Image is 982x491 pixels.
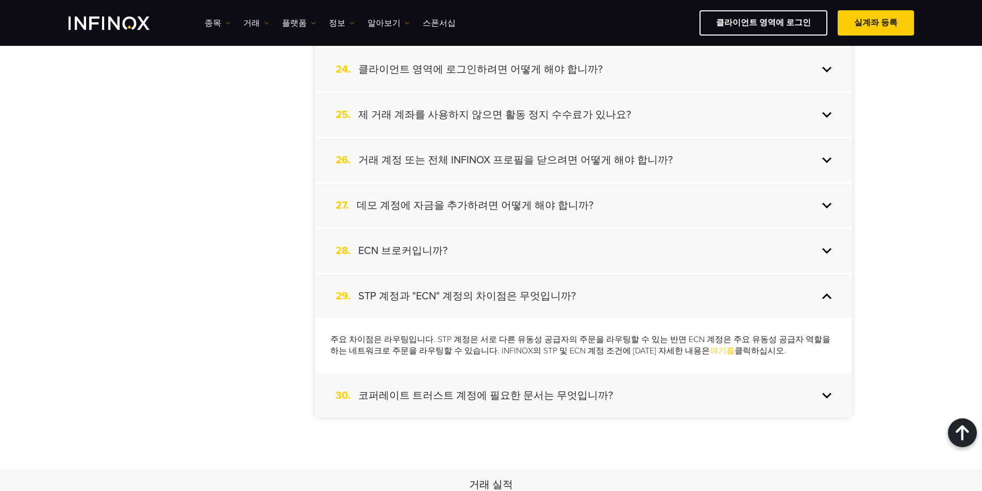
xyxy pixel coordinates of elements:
[358,389,613,402] h4: 코퍼레이트 트러스트 계정에 필요한 문서는 무엇입니까?
[358,154,673,167] h4: 거래 계정 또는 전체 INFINOX 프로필을 닫으려면 어떻게 해야 합니까?
[357,199,593,212] h4: 데모 계정에 자금을 추가하려면 어떻게 해야 합니까?
[336,154,358,167] span: 26.
[700,10,827,36] a: 클라이언트 영역에 로그인
[336,63,358,76] span: 24.
[336,199,357,212] span: 27.
[336,290,358,303] span: 29.
[243,17,269,29] a: 거래
[69,16,174,30] a: INFINOX Logo
[838,10,914,36] a: 실계좌 등록
[282,17,316,29] a: 플랫폼
[336,389,358,402] span: 30.
[336,108,358,122] span: 25.
[358,63,603,76] h4: 클라이언트 영역에 로그인하려면 어떻게 해야 합니까?
[368,17,410,29] a: 알아보기
[710,346,735,356] a: 여기를
[329,17,355,29] a: 정보
[358,108,631,122] h4: 제 거래 계좌를 사용하지 않으면 활동 정지 수수료가 있나요?
[336,244,358,258] span: 28.
[330,334,837,358] p: 주요 차이점은 라우팅입니다. STP 계정은 서로 다른 유동성 공급자의 주문을 라우팅할 수 있는 반면 ECN 계정은 주요 유동성 공급자 역할을 하는 네트워크로 주문을 라우팅할 ...
[205,17,230,29] a: 종목
[358,290,576,303] h4: STP 계정과 "ECN" 계정의 차이점은 무엇입니까?
[358,244,447,258] h4: ECN 브로커입니까?
[423,17,456,29] a: 스폰서십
